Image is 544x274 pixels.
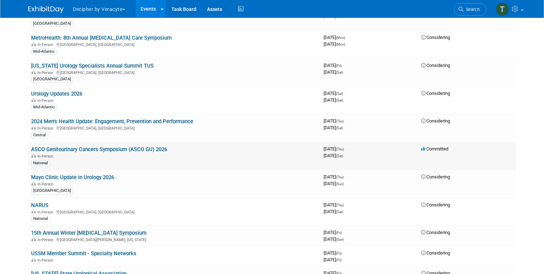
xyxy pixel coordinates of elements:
div: Central [31,132,48,138]
a: ASCO Genitourinary Cancers Symposium (ASCO GU) 2026 [31,146,167,153]
a: 15th Annual Winter [MEDICAL_DATA] Symposium [31,230,147,236]
img: In-Person Event [31,126,36,130]
a: [US_STATE] Urology Specialists Annual Summit TUS [31,63,154,69]
img: In-Person Event [31,210,36,213]
a: Mayo Clinic Update in Urology 2026 [31,174,114,181]
span: [DATE] [324,250,344,256]
span: Considering [421,35,450,40]
img: In-Person Event [31,42,36,46]
span: Considering [421,202,450,207]
div: [GEOGRAPHIC_DATA], [GEOGRAPHIC_DATA] [31,41,318,47]
span: - [345,146,346,152]
span: - [343,250,344,256]
span: (Fri) [336,64,342,68]
span: (Sat) [336,126,343,130]
img: In-Person Event [31,258,36,262]
span: [DATE] [324,181,344,186]
div: [GEOGRAPHIC_DATA], [GEOGRAPHIC_DATA] [31,209,318,215]
a: 2024 Men’s Health Update: Engagement, Prevention and Performance [31,118,193,125]
a: Search [454,3,486,16]
img: In-Person Event [31,70,36,74]
span: (Thu) [336,147,344,151]
span: (Thu) [336,203,344,207]
span: - [345,174,346,179]
span: Considering [421,230,450,235]
span: - [345,118,346,124]
span: Search [463,7,480,12]
span: Committed [421,146,448,152]
a: NARUS [31,202,48,209]
span: [DATE] [324,146,346,152]
div: National [31,216,50,222]
span: (Thu) [336,175,344,179]
span: In-Person [37,210,55,215]
span: (Fri) [336,258,342,262]
span: In-Person [37,238,55,242]
span: - [346,35,347,40]
div: [GEOGRAPHIC_DATA] [31,188,73,194]
span: In-Person [37,154,55,159]
div: [GEOGRAPHIC_DATA], [GEOGRAPHIC_DATA] [31,69,318,75]
span: In-Person [37,182,55,187]
span: [DATE] [324,91,345,96]
span: [DATE] [324,202,346,207]
span: - [345,202,346,207]
span: Considering [421,250,450,256]
span: (Sun) [336,182,344,186]
div: [GEOGRAPHIC_DATA][PERSON_NAME], [US_STATE] [31,236,318,242]
div: [GEOGRAPHIC_DATA] [31,21,73,27]
span: (Fri) [336,251,342,255]
div: National [31,160,50,166]
span: (Thu) [336,119,344,123]
span: In-Person [37,98,55,103]
span: [DATE] [324,97,343,103]
span: [DATE] [324,69,343,75]
span: [DATE] [324,153,343,158]
span: (Sat) [336,154,343,158]
span: (Sat) [336,92,343,96]
span: [DATE] [324,209,343,214]
span: [DATE] [324,118,346,124]
span: - [344,91,345,96]
span: [DATE] [324,35,347,40]
span: [DATE] [324,125,343,130]
span: In-Person [37,126,55,131]
span: - [343,63,344,68]
img: In-Person Event [31,238,36,241]
a: USSM Member Summit - Specialty Networks [31,250,136,257]
div: Mid-Atlantic [31,48,57,55]
img: ExhibitDay [28,6,64,13]
span: (Sat) [336,70,343,74]
span: [DATE] [324,41,345,47]
span: Considering [421,118,450,124]
span: Considering [421,63,450,68]
span: [DATE] [324,257,342,262]
span: In-Person [37,70,55,75]
span: [DATE] [324,63,344,68]
span: (Sat) [336,210,343,214]
div: Mid-Atlantic [31,104,57,110]
span: - [343,230,344,235]
div: [GEOGRAPHIC_DATA] [31,76,73,82]
span: [DATE] [324,236,344,242]
span: [DATE] [324,230,344,235]
img: In-Person Event [31,154,36,158]
img: In-Person Event [31,98,36,102]
span: In-Person [37,42,55,47]
span: (Sat) [336,98,343,102]
span: In-Person [37,258,55,263]
div: [GEOGRAPHIC_DATA], [GEOGRAPHIC_DATA] [31,125,318,131]
span: (Fri) [336,231,342,235]
span: (Mon) [336,42,345,46]
span: (Sun) [336,238,344,241]
a: MetroHealth: 8th Annual [MEDICAL_DATA] Care Symposium [31,35,172,41]
span: [DATE] [324,174,346,179]
span: (Mon) [336,36,345,40]
img: Tony Alvarado [496,2,509,16]
a: Urology Updates 2026 [31,91,82,97]
span: Considering [421,174,450,179]
span: Considering [421,91,450,96]
img: In-Person Event [31,182,36,185]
